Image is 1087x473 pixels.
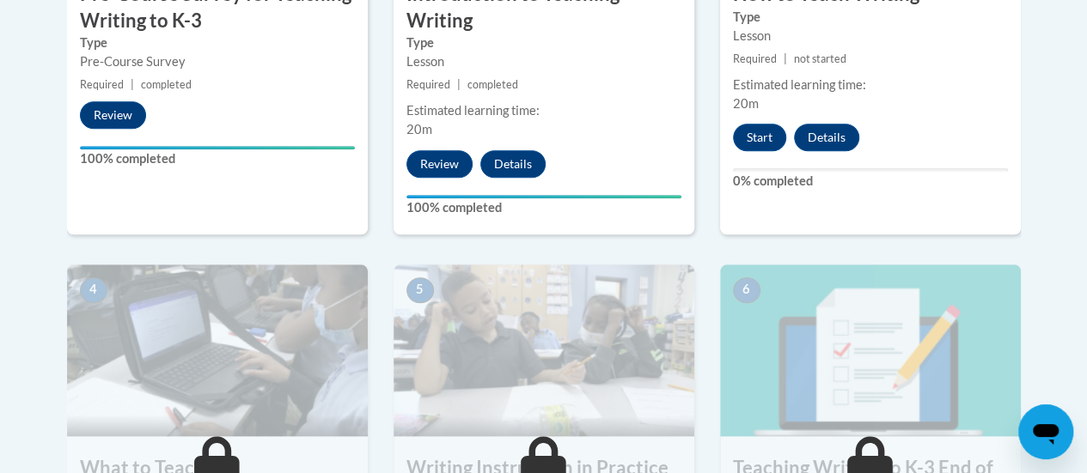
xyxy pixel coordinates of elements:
[131,78,134,91] span: |
[80,78,124,91] span: Required
[406,52,681,71] div: Lesson
[733,8,1008,27] label: Type
[141,78,192,91] span: completed
[80,33,355,52] label: Type
[733,172,1008,191] label: 0% completed
[733,27,1008,45] div: Lesson
[80,146,355,149] div: Your progress
[720,264,1021,436] img: Course Image
[67,264,368,436] img: Course Image
[406,122,432,136] span: 20m
[794,124,859,151] button: Details
[1018,404,1073,459] iframe: Button to launch messaging window
[80,149,355,168] label: 100% completed
[80,277,107,303] span: 4
[80,52,355,71] div: Pre-Course Survey
[406,101,681,120] div: Estimated learning time:
[784,52,787,65] span: |
[394,264,694,436] img: Course Image
[794,52,846,65] span: not started
[733,277,760,303] span: 6
[406,78,450,91] span: Required
[406,195,681,198] div: Your progress
[406,198,681,217] label: 100% completed
[80,101,146,129] button: Review
[467,78,518,91] span: completed
[733,124,786,151] button: Start
[480,150,546,178] button: Details
[406,33,681,52] label: Type
[406,277,434,303] span: 5
[457,78,461,91] span: |
[733,52,777,65] span: Required
[733,76,1008,94] div: Estimated learning time:
[733,96,759,111] span: 20m
[406,150,473,178] button: Review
